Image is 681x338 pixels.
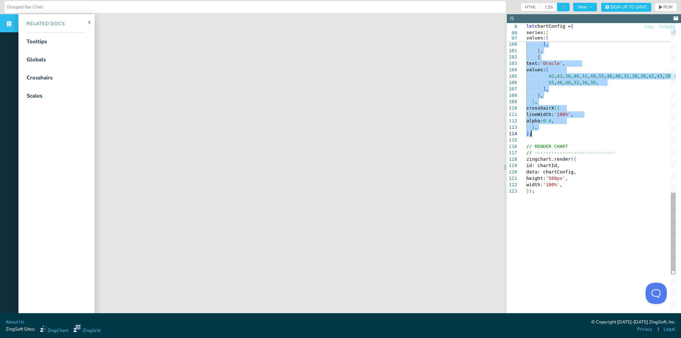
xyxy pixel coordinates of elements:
div: Scales [27,92,42,100]
span: 40 [574,73,579,79]
span: 43 [657,73,663,79]
span: , [663,73,665,79]
span: { [537,54,540,60]
span: zingchart.render [526,156,571,162]
div: 100 [507,41,517,48]
button: View [573,3,597,11]
iframe: Your browser does not support iframes. [95,14,503,320]
span: , [535,99,537,104]
span: , [579,80,582,85]
span: 32 [624,73,629,79]
span: JS [557,3,570,11]
span: 30 [565,73,571,79]
div: 102 [507,54,517,60]
span: 42 [648,73,654,79]
span: '560px' [546,176,565,181]
a: ZingGrid [73,325,100,334]
span: , [613,73,615,79]
a: About Us [6,319,24,326]
span: View [577,5,593,9]
iframe: Toggle Customer Support [646,283,667,304]
div: 105 [507,73,517,79]
span: height: [526,176,546,181]
span: ; [529,131,532,136]
span: CSS [541,3,557,11]
div: 112 [507,118,517,124]
span: , [646,73,649,79]
span: 48 [615,73,621,79]
span: values: [526,67,546,72]
div: 118 [507,156,517,162]
span: , [654,73,657,79]
span: , [546,86,549,92]
div: checkbox-group [521,3,570,11]
span: { [574,156,576,162]
button: RUN [655,3,677,11]
span: , [554,80,557,85]
span: 48 [565,80,571,85]
span: , [546,41,549,47]
span: RUN [663,5,672,9]
span: 55 [549,80,554,85]
span: 43 [557,73,563,79]
span: HTML [521,3,541,11]
span: ) [529,188,532,194]
span: , [596,73,599,79]
div: 120 [507,169,517,175]
div: Related Docs [18,21,65,28]
span: ] [543,86,546,92]
span: ; [532,188,535,194]
div: Crosshairs [27,74,52,82]
div: 116 [507,143,517,150]
div: 122 [507,182,517,188]
span: , [621,73,624,79]
input: Untitled Demo [7,1,503,13]
span: 32 [574,80,579,85]
span: , [563,61,565,66]
span: 0.4 [543,118,551,123]
span: , [551,118,554,123]
span: | [658,326,659,333]
a: Privacy [637,326,652,333]
span: , [560,182,563,187]
div: JS [510,15,514,22]
span: , [554,73,557,79]
span: , [579,73,582,79]
span: 55 [599,73,604,79]
span: ] [543,41,546,47]
div: 119 [507,162,517,169]
span: , [571,80,574,85]
span: series: [526,30,546,35]
div: 109 [507,99,517,105]
div: 104 [507,67,517,73]
div: 110 [507,105,517,111]
span: 'Oracle' [540,61,563,66]
div: 114 [507,131,517,137]
span: 30 [665,73,671,79]
span: } [526,131,529,136]
span: , [540,93,543,98]
span: '100%' [543,182,560,187]
span: [ [546,67,549,72]
span: 80 [507,30,517,36]
span: '100%' [554,112,571,117]
span: Collapse [659,24,675,29]
span: chartConfig = [535,23,571,29]
span: , [587,80,590,85]
span: let [526,23,535,29]
span: Sign Up to Save [610,5,647,9]
a: ZingChart [40,325,68,334]
span: 38 [640,73,646,79]
span: 38 [632,73,637,79]
span: , [563,73,565,79]
span: ZingSoft Sites: [6,326,35,333]
div: 103 [507,60,517,67]
span: ] [532,99,535,104]
div: 111 [507,111,517,118]
span: 38 [590,80,596,85]
div: © Copyright [DATE]-[DATE] ZingSoft, Inc. [591,319,675,326]
span: , [604,73,607,79]
button: Collapse [658,23,676,30]
span: , [571,112,574,117]
div: 113 [507,124,517,131]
